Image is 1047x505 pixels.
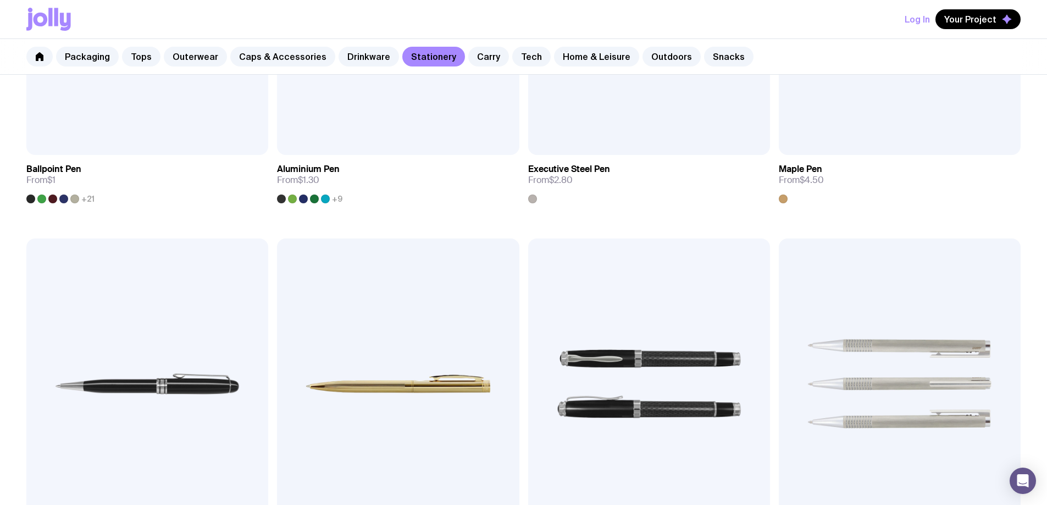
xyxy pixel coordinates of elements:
[549,174,573,186] span: $2.80
[47,174,56,186] span: $1
[512,47,551,66] a: Tech
[779,175,824,186] span: From
[468,47,509,66] a: Carry
[642,47,701,66] a: Outdoors
[164,47,227,66] a: Outerwear
[339,47,399,66] a: Drinkware
[26,175,56,186] span: From
[26,164,81,175] h3: Ballpoint Pen
[277,155,519,203] a: Aluminium PenFrom$1.30+9
[905,9,930,29] button: Log In
[1010,468,1036,494] div: Open Intercom Messenger
[935,9,1021,29] button: Your Project
[800,174,824,186] span: $4.50
[944,14,996,25] span: Your Project
[779,164,822,175] h3: Maple Pen
[554,47,639,66] a: Home & Leisure
[528,175,573,186] span: From
[122,47,160,66] a: Tops
[528,155,770,203] a: Executive Steel PenFrom$2.80
[277,164,340,175] h3: Aluminium Pen
[26,155,268,203] a: Ballpoint PenFrom$1+21
[230,47,335,66] a: Caps & Accessories
[277,175,319,186] span: From
[528,164,610,175] h3: Executive Steel Pen
[56,47,119,66] a: Packaging
[704,47,754,66] a: Snacks
[298,174,319,186] span: $1.30
[81,195,95,203] span: +21
[779,155,1021,203] a: Maple PenFrom$4.50
[332,195,342,203] span: +9
[402,47,465,66] a: Stationery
